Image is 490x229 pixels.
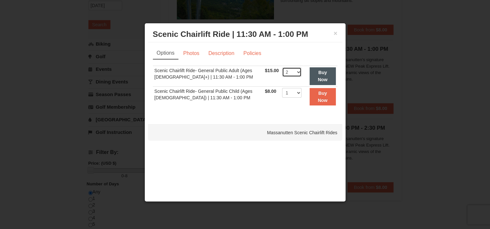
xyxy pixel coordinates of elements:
td: Scenic Chairlift Ride- General Public Child (Ages [DEMOGRAPHIC_DATA]) | 11:30 AM - 1:00 PM [153,86,263,107]
strong: Buy Now [318,70,327,82]
span: $15.00 [265,68,279,73]
span: $8.00 [265,89,276,94]
strong: Buy Now [318,91,327,103]
h3: Scenic Chairlift Ride | 11:30 AM - 1:00 PM [153,29,337,39]
button: × [334,30,337,37]
td: Scenic Chairlift Ride- General Public Adult (Ages [DEMOGRAPHIC_DATA]+) | 11:30 AM - 1:00 PM [153,66,263,86]
a: Policies [239,47,265,60]
button: Buy Now [310,88,336,106]
button: Buy Now [310,67,336,85]
div: Massanutten Scenic Chairlift Rides [148,125,342,141]
a: Photos [179,47,204,60]
a: Options [153,47,178,60]
a: Description [204,47,238,60]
